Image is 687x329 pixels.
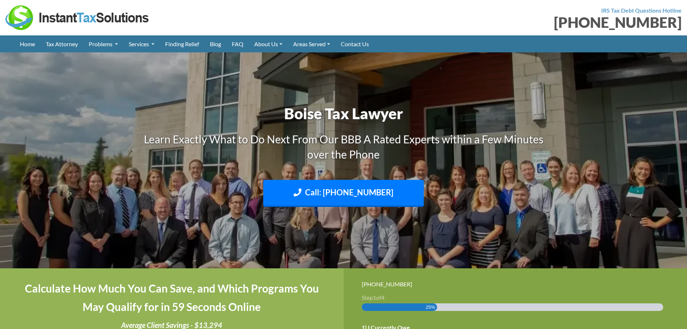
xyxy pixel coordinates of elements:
[381,294,384,301] span: 4
[288,35,335,52] a: Areas Served
[373,294,376,301] span: 1
[123,35,160,52] a: Services
[5,5,150,30] img: Instant Tax Solutions Logo
[14,35,40,52] a: Home
[349,15,682,30] div: [PHONE_NUMBER]
[362,295,669,300] h3: Step of
[362,279,669,289] div: [PHONE_NUMBER]
[5,13,150,20] a: Instant Tax Solutions Logo
[83,35,123,52] a: Problems
[601,7,682,14] strong: IRS Tax Debt Questions Hotline
[335,35,374,52] a: Contact Us
[426,303,435,311] span: 25%
[263,180,424,207] a: Call: [PHONE_NUMBER]
[249,35,288,52] a: About Us
[204,35,226,52] a: Blog
[144,103,544,124] h1: Boise Tax Lawyer
[160,35,204,52] a: Finding Relief
[18,279,326,316] h4: Calculate How Much You Can Save, and Which Programs You May Qualify for in 59 Seconds Online
[40,35,83,52] a: Tax Attorney
[226,35,249,52] a: FAQ
[144,131,544,162] h3: Learn Exactly What to Do Next From Our BBB A Rated Experts within a Few Minutes over the Phone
